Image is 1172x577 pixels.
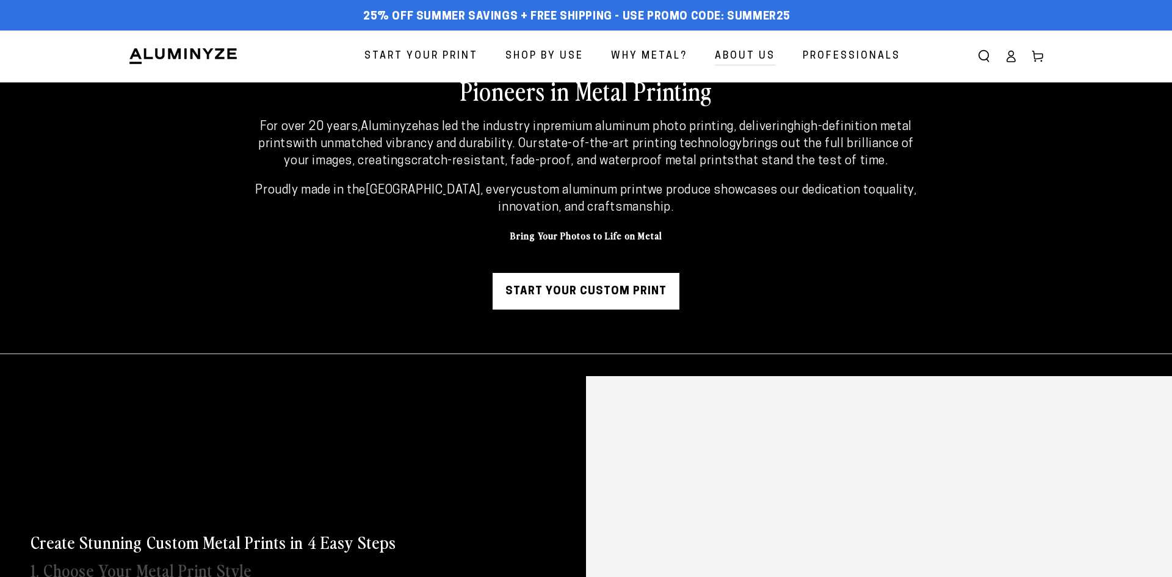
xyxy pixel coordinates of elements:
h3: Create Stunning Custom Metal Prints in 4 Easy Steps [31,531,396,553]
p: Proudly made in the , every we produce showcases our dedication to . [249,182,924,216]
a: Professionals [794,40,910,73]
strong: premium aluminum photo printing [543,121,734,133]
span: 25% off Summer Savings + Free Shipping - Use Promo Code: SUMMER25 [363,10,790,24]
strong: Bring Your Photos to Life on Metal [510,228,662,242]
a: Start Your Print [355,40,487,73]
strong: [GEOGRAPHIC_DATA] [366,184,480,197]
strong: custom aluminum print [516,184,648,197]
summary: Search our site [971,43,997,70]
a: About Us [706,40,784,73]
span: Start Your Print [364,48,478,65]
a: Shop By Use [496,40,593,73]
span: Shop By Use [505,48,584,65]
strong: quality, innovation, and craftsmanship [498,184,916,214]
strong: scratch-resistant, fade-proof, and waterproof metal prints [404,155,734,167]
strong: Aluminyze [361,121,418,133]
span: Why Metal? [611,48,687,65]
span: Professionals [803,48,900,65]
strong: state-of-the-art printing technology [538,138,743,150]
p: For over 20 years, has led the industry in , delivering with unmatched vibrancy and durability. O... [249,118,924,170]
strong: high-definition metal prints [258,121,912,150]
span: About Us [715,48,775,65]
a: Start Your Custom Print [493,273,679,310]
a: Why Metal? [602,40,696,73]
h2: Pioneers in Metal Printing [189,74,983,106]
